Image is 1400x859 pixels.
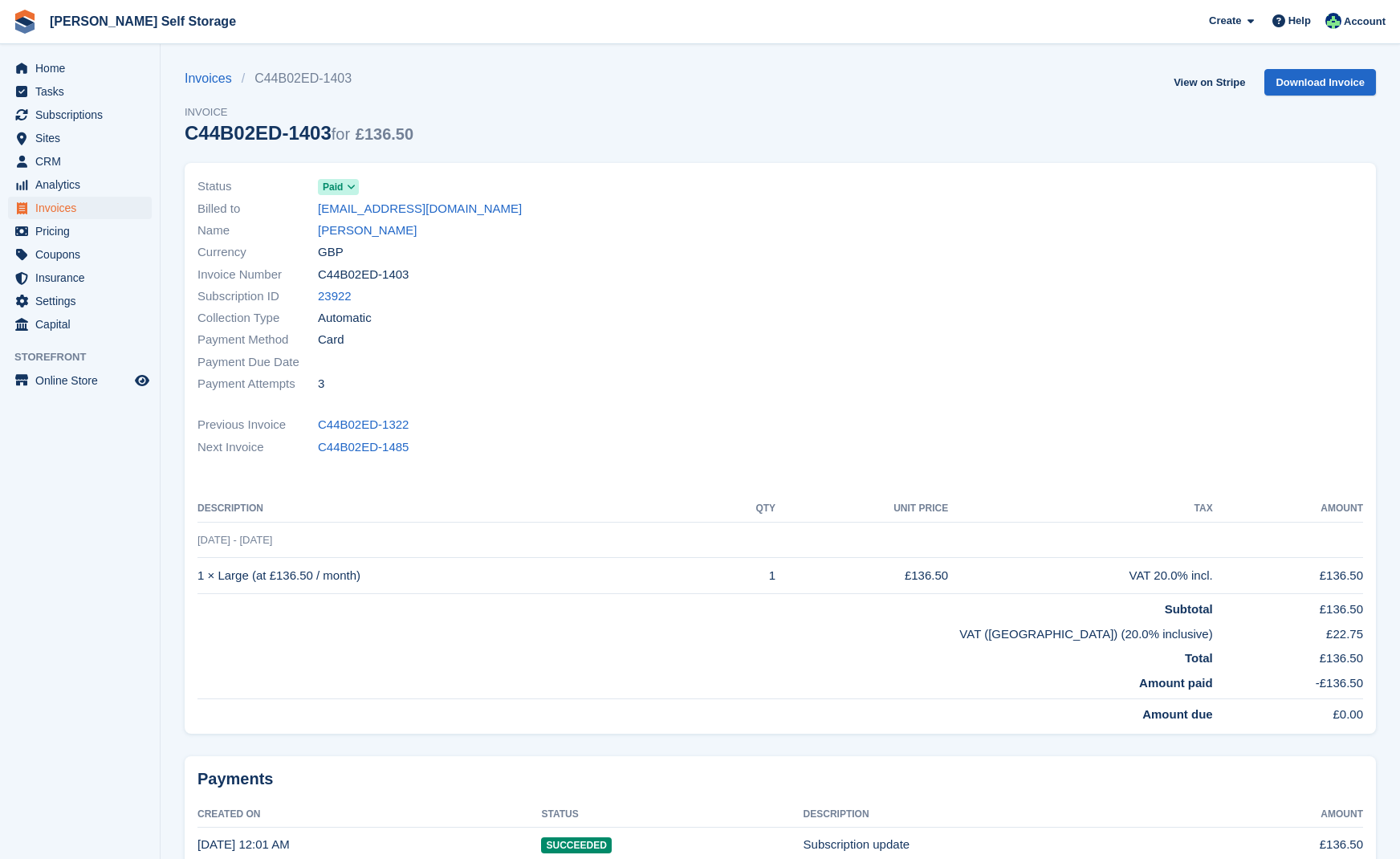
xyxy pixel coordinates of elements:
[1213,668,1363,699] td: -£136.50
[197,769,1363,789] h2: Payments
[197,534,272,546] span: [DATE] - [DATE]
[1213,643,1363,668] td: £136.50
[13,10,37,34] img: stora-icon-8386f47178a22dfd0bd8f6a31ec36ba5ce8667c1dd55bd0f319d3a0aa187defe.svg
[948,567,1213,585] div: VAT 20.0% incl.
[948,496,1213,522] th: Tax
[35,57,132,79] span: Home
[132,371,152,390] a: Preview store
[775,496,948,522] th: Unit Price
[713,558,775,594] td: 1
[318,222,417,240] a: [PERSON_NAME]
[1142,707,1213,721] strong: Amount due
[1185,651,1213,665] strong: Total
[8,220,152,242] a: menu
[185,104,413,120] span: Invoice
[197,243,318,262] span: Currency
[1167,69,1251,96] a: View on Stripe
[318,177,359,196] a: Paid
[318,331,344,349] span: Card
[197,353,318,372] span: Payment Due Date
[8,313,152,336] a: menu
[318,309,372,328] span: Automatic
[185,69,242,88] a: Invoices
[1288,13,1311,29] span: Help
[197,309,318,328] span: Collection Type
[318,243,344,262] span: GBP
[197,266,318,284] span: Invoice Number
[8,243,152,266] a: menu
[197,222,318,240] span: Name
[8,197,152,219] a: menu
[8,267,152,289] a: menu
[8,173,152,196] a: menu
[318,266,409,284] span: C44B02ED-1403
[1264,69,1376,96] a: Download Invoice
[1201,802,1363,828] th: Amount
[318,287,352,306] a: 23922
[318,438,409,457] a: C44B02ED-1485
[1325,13,1341,29] img: Dafydd Pritchard
[35,104,132,126] span: Subscriptions
[8,104,152,126] a: menu
[197,416,318,434] span: Previous Invoice
[713,496,775,522] th: QTY
[1139,676,1213,690] strong: Amount paid
[8,127,152,149] a: menu
[35,173,132,196] span: Analytics
[35,243,132,266] span: Coupons
[35,267,132,289] span: Insurance
[1344,14,1386,30] span: Account
[35,313,132,336] span: Capital
[197,619,1213,644] td: VAT ([GEOGRAPHIC_DATA]) (20.0% inclusive)
[43,8,242,35] a: [PERSON_NAME] Self Storage
[318,375,324,393] span: 3
[197,177,318,196] span: Status
[541,802,803,828] th: Status
[185,122,413,144] div: C44B02ED-1403
[35,80,132,103] span: Tasks
[197,837,290,851] time: 2024-01-26 00:01:49 UTC
[318,200,522,218] a: [EMAIL_ADDRESS][DOMAIN_NAME]
[1213,619,1363,644] td: £22.75
[356,125,413,143] span: £136.50
[197,496,713,522] th: Description
[35,127,132,149] span: Sites
[1213,558,1363,594] td: £136.50
[197,558,713,594] td: 1 × Large (at £136.50 / month)
[1213,594,1363,619] td: £136.50
[197,331,318,349] span: Payment Method
[35,197,132,219] span: Invoices
[14,349,160,365] span: Storefront
[318,416,409,434] a: C44B02ED-1322
[197,438,318,457] span: Next Invoice
[197,375,318,393] span: Payment Attempts
[1213,699,1363,724] td: £0.00
[8,290,152,312] a: menu
[1209,13,1241,29] span: Create
[541,837,611,853] span: Succeeded
[197,200,318,218] span: Billed to
[8,150,152,173] a: menu
[8,369,152,392] a: menu
[35,369,132,392] span: Online Store
[323,180,343,194] span: Paid
[804,802,1201,828] th: Description
[8,80,152,103] a: menu
[197,287,318,306] span: Subscription ID
[197,802,541,828] th: Created On
[185,69,413,88] nav: breadcrumbs
[775,558,948,594] td: £136.50
[1165,602,1213,616] strong: Subtotal
[35,290,132,312] span: Settings
[332,125,350,143] span: for
[35,220,132,242] span: Pricing
[35,150,132,173] span: CRM
[1213,496,1363,522] th: Amount
[8,57,152,79] a: menu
